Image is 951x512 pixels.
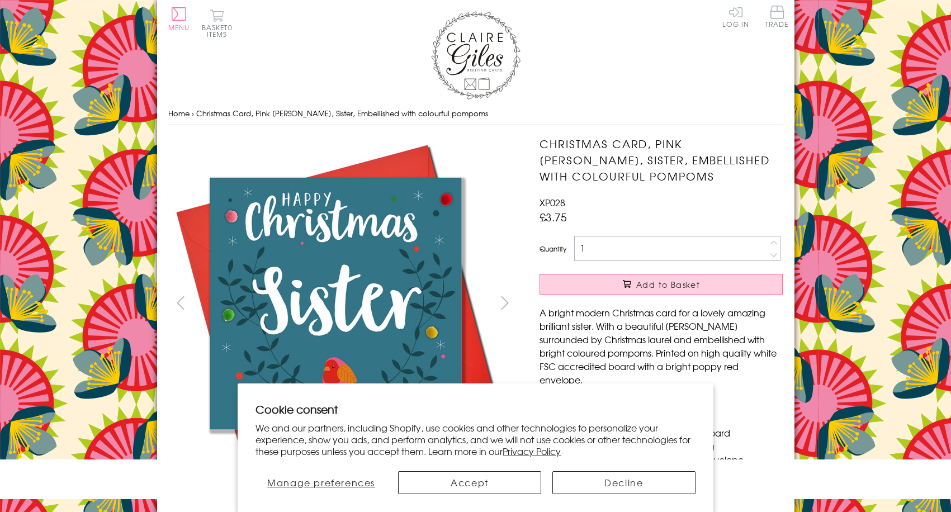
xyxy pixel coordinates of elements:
[192,108,194,118] span: ›
[765,6,789,27] span: Trade
[540,274,783,295] button: Add to Basket
[168,7,190,31] button: Menu
[722,6,749,27] a: Log In
[196,108,488,118] span: Christmas Card, Pink [PERSON_NAME], Sister, Embellished with colourful pompoms
[540,136,783,184] h1: Christmas Card, Pink [PERSON_NAME], Sister, Embellished with colourful pompoms
[636,279,700,290] span: Add to Basket
[503,444,561,458] a: Privacy Policy
[552,471,695,494] button: Decline
[540,306,783,386] p: A bright modern Christmas card for a lovely amazing brilliant sister. With a beautiful [PERSON_NA...
[256,401,695,417] h2: Cookie consent
[256,422,695,457] p: We and our partners, including Shopify, use cookies and other technologies to personalize your ex...
[202,9,233,37] button: Basket0 items
[256,471,387,494] button: Manage preferences
[267,476,375,489] span: Manage preferences
[168,108,190,118] a: Home
[765,6,789,30] a: Trade
[168,102,783,125] nav: breadcrumbs
[517,136,853,471] img: Christmas Card, Pink Robin, Sister, Embellished with colourful pompoms
[431,11,521,99] img: Claire Giles Greetings Cards
[168,290,193,315] button: prev
[207,22,233,39] span: 0 items
[168,136,503,471] img: Christmas Card, Pink Robin, Sister, Embellished with colourful pompoms
[398,471,541,494] button: Accept
[492,290,517,315] button: next
[540,209,567,225] span: £3.75
[540,196,565,209] span: XP028
[168,22,190,32] span: Menu
[540,244,566,254] label: Quantity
